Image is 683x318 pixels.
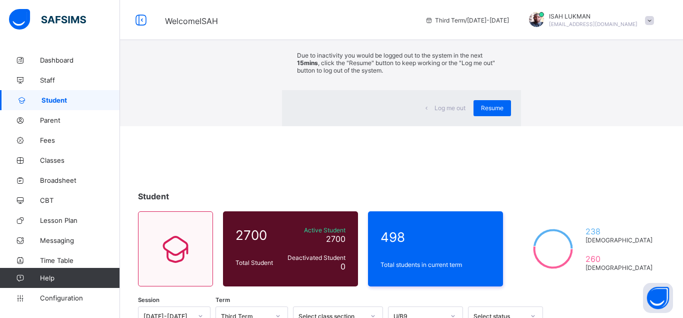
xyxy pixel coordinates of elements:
span: Messaging [40,236,120,244]
span: Fees [40,136,120,144]
span: Student [41,96,120,104]
span: [DEMOGRAPHIC_DATA] [585,264,652,271]
span: Active Student [284,226,345,234]
span: Lesson Plan [40,216,120,224]
span: 260 [585,254,652,264]
span: Parent [40,116,120,124]
span: 2700 [235,227,279,243]
img: safsims [9,9,86,30]
span: Time Table [40,256,120,264]
p: Due to inactivity you would be logged out to the system in the next , click the "Resume" button t... [297,52,506,74]
button: Open asap [643,283,673,313]
span: CBT [40,196,120,204]
span: Configuration [40,294,119,302]
span: [EMAIL_ADDRESS][DOMAIN_NAME] [549,21,637,27]
span: [DEMOGRAPHIC_DATA] [585,236,652,244]
strong: 15mins [297,59,318,67]
div: ISAHLUKMAN [519,12,659,29]
span: 2700 [326,234,345,244]
span: Resume [481,104,503,112]
span: 238 [585,226,652,236]
span: Session [138,296,159,303]
span: Student [138,191,169,201]
span: Deactivated Student [284,254,345,261]
span: Welcome ISAH [165,16,218,26]
span: Term [215,296,230,303]
span: Help [40,274,119,282]
div: Total Student [233,256,282,269]
span: session/term information [425,17,509,24]
span: Broadsheet [40,176,120,184]
span: Classes [40,156,120,164]
span: 498 [380,229,490,245]
span: Staff [40,76,120,84]
span: Dashboard [40,56,120,64]
span: ISAH LUKMAN [549,13,637,20]
span: 0 [340,261,345,271]
span: Log me out [434,104,465,112]
span: Total students in current term [380,261,490,268]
